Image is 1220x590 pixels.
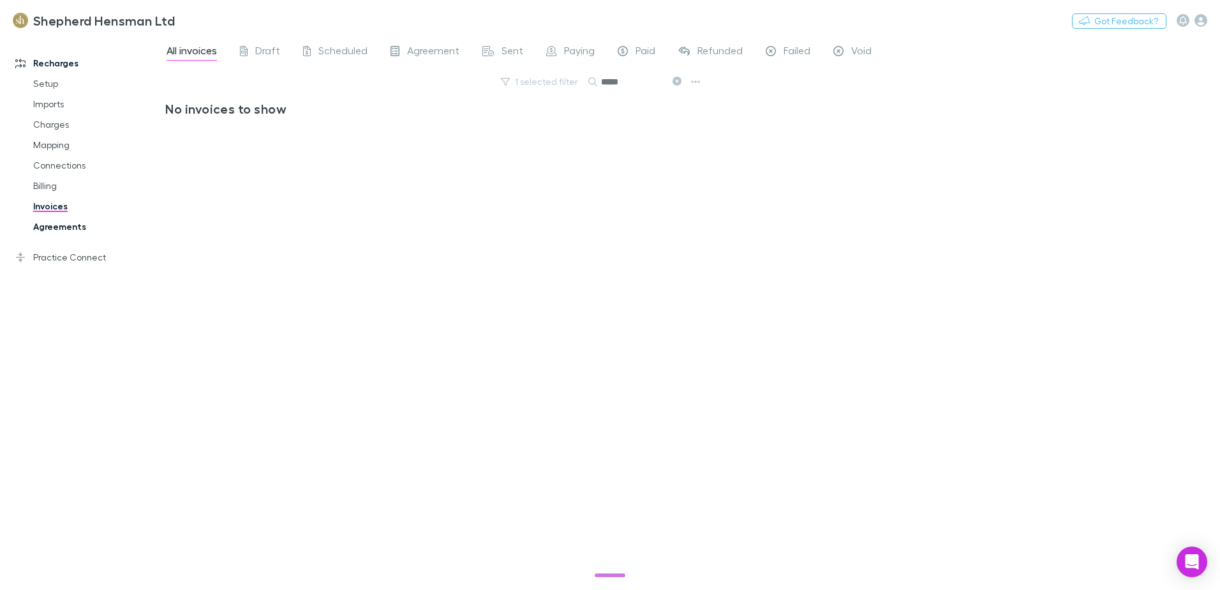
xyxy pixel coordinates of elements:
span: Sent [502,44,523,61]
a: Invoices [20,196,172,216]
span: Agreement [407,44,459,61]
a: Billing [20,176,172,196]
h3: No invoices to show [165,101,694,116]
a: Connections [20,155,172,176]
a: Charges [20,114,172,135]
span: Draft [255,44,280,61]
div: Open Intercom Messenger [1177,547,1207,577]
span: Scheduled [318,44,368,61]
span: Void [851,44,872,61]
a: Shepherd Hensman Ltd [5,5,182,36]
a: Setup [20,73,172,94]
span: Paid [636,44,655,61]
a: Imports [20,94,172,114]
a: Agreements [20,216,172,237]
button: 1 selected filter [495,74,586,89]
button: Got Feedback? [1072,13,1166,29]
span: All invoices [167,44,217,61]
a: Practice Connect [3,247,172,268]
a: Mapping [20,135,172,155]
span: Refunded [697,44,743,61]
a: Recharges [3,53,172,73]
h3: Shepherd Hensman Ltd [33,13,175,28]
img: Shepherd Hensman Ltd's Logo [13,13,28,28]
span: Failed [784,44,810,61]
span: Paying [564,44,595,61]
